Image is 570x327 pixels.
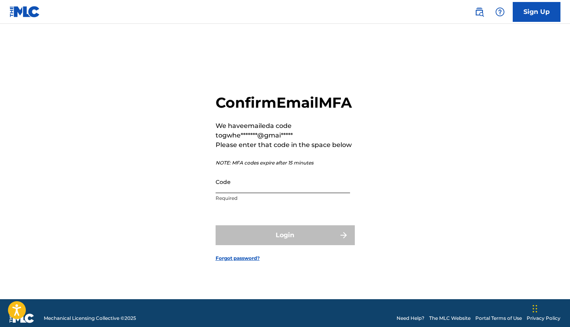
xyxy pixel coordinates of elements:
[216,94,355,112] h2: Confirm Email MFA
[216,255,260,262] a: Forgot password?
[216,195,350,202] p: Required
[216,159,355,166] p: NOTE: MFA codes expire after 15 minutes
[216,140,355,150] p: Please enter that code in the space below
[475,315,522,322] a: Portal Terms of Use
[533,297,537,321] div: Drag
[495,7,505,17] img: help
[10,313,34,323] img: logo
[471,4,487,20] a: Public Search
[397,315,424,322] a: Need Help?
[429,315,471,322] a: The MLC Website
[44,315,136,322] span: Mechanical Licensing Collective © 2025
[513,2,560,22] a: Sign Up
[492,4,508,20] div: Help
[10,6,40,17] img: MLC Logo
[475,7,484,17] img: search
[527,315,560,322] a: Privacy Policy
[530,289,570,327] iframe: Chat Widget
